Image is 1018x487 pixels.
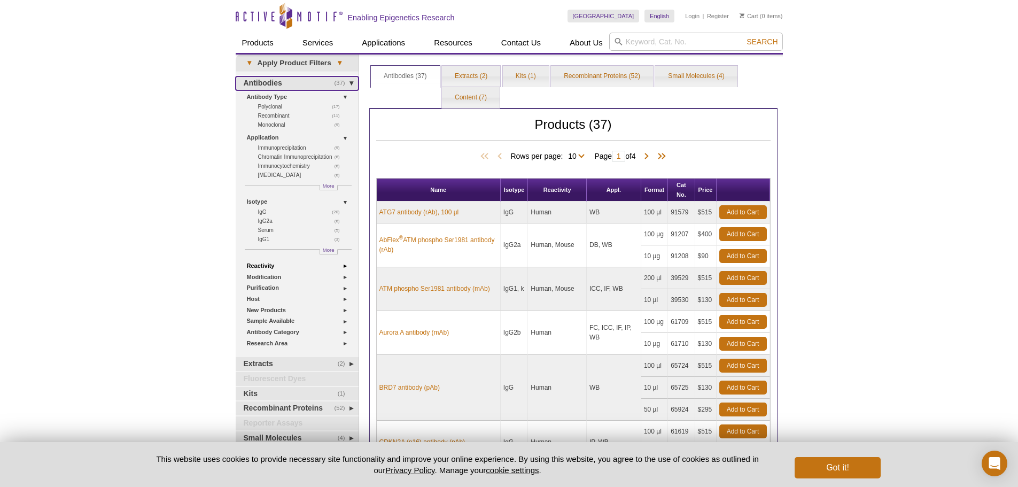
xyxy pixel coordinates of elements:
span: (11) [332,111,345,120]
td: Human, Mouse [528,267,587,311]
a: AbFlex®ATM phospho Ser1981 antibody (rAb) [379,235,498,254]
td: 10 µg [641,245,668,267]
span: ▾ [241,58,258,68]
a: (37)Antibodies [236,76,359,90]
td: 91208 [668,245,695,267]
th: Isotype [501,179,529,202]
span: (9) [335,120,346,129]
td: $295 [695,399,717,421]
a: (5)Serum [258,226,346,235]
td: 91207 [668,223,695,245]
a: (6)IgG2a [258,217,346,226]
a: Add to Cart [719,249,767,263]
td: 91579 [668,202,695,223]
td: Human, Mouse [528,223,587,267]
td: $130 [695,333,717,355]
a: (4)Small Molecules [236,431,359,445]
a: Privacy Policy [385,466,434,475]
a: Login [685,12,700,20]
a: More [320,249,338,254]
span: (9) [335,143,346,152]
span: More [323,245,335,254]
h2: Products (37) [376,120,771,141]
input: Keyword, Cat. No. [609,33,783,51]
span: 4 [632,152,636,160]
a: (6)Immunocytochemistry [258,161,346,171]
td: $400 [695,223,717,245]
td: Human [528,421,587,465]
a: Add to Cart [719,271,767,285]
a: New Products [247,305,352,316]
span: ▾ [331,58,348,68]
span: (5) [335,226,346,235]
a: More [320,185,338,190]
button: cookie settings [486,466,539,475]
td: $515 [695,311,717,333]
td: 61710 [668,333,695,355]
span: More [323,181,335,190]
td: 200 µl [641,267,668,289]
span: (1) [338,387,351,401]
span: (3) [335,235,346,244]
a: ▾Apply Product Filters▾ [236,55,359,72]
a: Add to Cart [719,424,767,438]
a: Kits (1) [503,66,549,87]
span: Rows per page: [510,150,589,161]
th: Name [377,179,501,202]
img: Your Cart [740,13,744,18]
a: [GEOGRAPHIC_DATA] [568,10,640,22]
a: Add to Cart [719,227,767,241]
a: ATM phospho Ser1981 antibody (mAb) [379,284,490,293]
td: 65725 [668,377,695,399]
th: Reactivity [528,179,587,202]
td: DB, WB [587,223,641,267]
td: WB [587,202,641,223]
a: Reporter Assays [236,416,359,430]
sup: ® [399,235,403,241]
a: Services [296,33,340,53]
a: Reactivity [247,260,352,272]
td: 65724 [668,355,695,377]
a: (6)[MEDICAL_DATA] [258,171,346,180]
td: $130 [695,377,717,399]
td: IgG2b [501,311,529,355]
span: Search [747,37,778,46]
td: ICC, IF, WB [587,267,641,311]
a: (2)Extracts [236,357,359,371]
a: (3)IgG1 [258,235,346,244]
span: Last Page [652,151,668,162]
span: (2) [338,357,351,371]
a: Add to Cart [719,315,767,329]
a: (17)Polyclonal [258,102,346,111]
td: $515 [695,421,717,443]
a: Antibodies (37) [371,66,440,87]
a: ATG7 antibody (rAb), 100 µl [379,207,459,217]
td: Human [528,355,587,421]
a: Register [707,12,729,20]
h2: Enabling Epigenetics Research [348,13,455,22]
a: Resources [428,33,479,53]
a: (20)IgG [258,207,346,217]
td: 100 µg [641,311,668,333]
td: $515 [695,267,717,289]
td: Human [528,311,587,355]
th: Cat No. [668,179,695,202]
a: Add to Cart [719,403,767,416]
span: (52) [335,401,351,415]
a: BRD7 antibody (pAb) [379,383,440,392]
a: (52)Recombinant Proteins [236,401,359,415]
td: $515 [695,355,717,377]
button: Search [743,37,781,47]
span: First Page [478,151,494,162]
a: Modification [247,272,352,283]
td: 50 µl [641,399,668,421]
a: Isotype [247,196,352,207]
a: Host [247,293,352,305]
span: (37) [335,76,351,90]
td: IP, WB [587,421,641,465]
td: 39529 [668,267,695,289]
a: English [644,10,674,22]
a: Applications [355,33,411,53]
span: (6) [335,152,346,161]
a: Products [236,33,280,53]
